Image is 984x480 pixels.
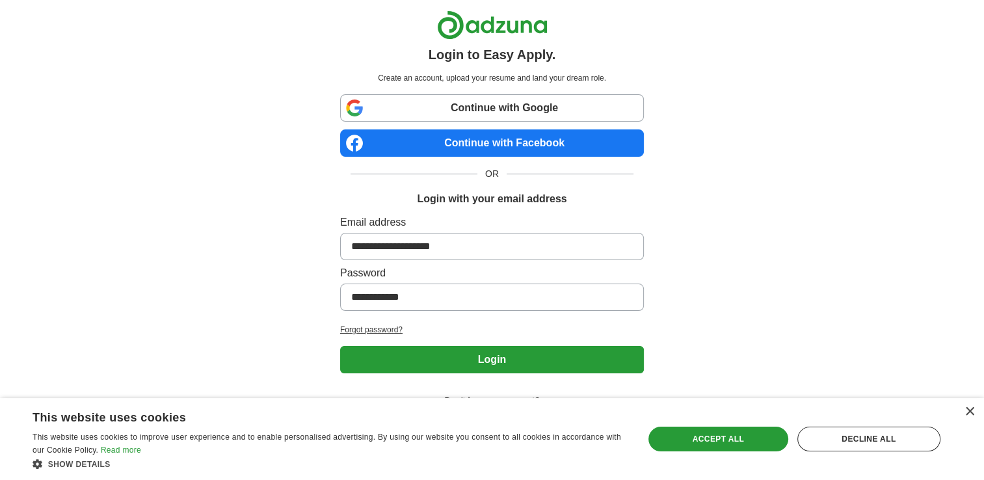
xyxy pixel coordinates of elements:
div: Close [964,407,974,417]
a: Continue with Facebook [340,129,644,157]
h1: Login with your email address [417,191,566,207]
p: Create an account, upload your resume and land your dream role. [343,72,641,84]
a: Continue with Google [340,94,644,122]
label: Email address [340,215,644,230]
div: Decline all [797,427,940,451]
div: This website uses cookies [33,406,593,425]
h1: Login to Easy Apply. [429,45,556,64]
button: Login [340,346,644,373]
span: This website uses cookies to improve user experience and to enable personalised advertising. By u... [33,433,621,455]
span: Don't have an account? [436,394,548,408]
span: OR [477,167,507,181]
div: Accept all [648,427,788,451]
span: Show details [48,460,111,469]
img: Adzuna logo [437,10,548,40]
a: Read more, opens a new window [101,446,141,455]
div: Show details [33,457,626,470]
label: Password [340,265,644,281]
a: Forgot password? [340,324,644,336]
